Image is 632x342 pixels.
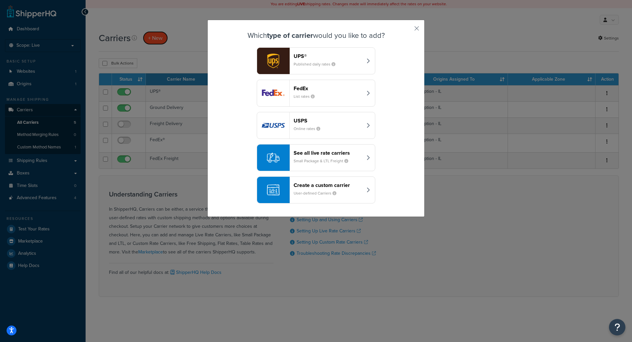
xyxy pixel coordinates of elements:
img: icon-carrier-liverate-becf4550.svg [267,151,279,164]
small: Online rates [294,126,326,132]
button: Open Resource Center [609,319,625,335]
header: Create a custom carrier [294,182,362,188]
img: usps logo [257,112,289,139]
button: Create a custom carrierUser-defined Carriers [257,176,375,203]
img: fedEx logo [257,80,289,106]
button: usps logoUSPSOnline rates [257,112,375,139]
button: See all live rate carriersSmall Package & LTL Freight [257,144,375,171]
img: icon-carrier-custom-c93b8a24.svg [267,184,279,196]
h3: Which would you like to add? [224,32,408,39]
header: USPS [294,118,362,124]
header: See all live rate carriers [294,150,362,156]
button: fedEx logoFedExList rates [257,80,375,107]
small: User-defined Carriers [294,190,342,196]
small: List rates [294,93,320,99]
small: Small Package & LTL Freight [294,158,354,164]
small: Published daily rates [294,61,341,67]
header: FedEx [294,85,362,92]
button: ups logoUPS®Published daily rates [257,47,375,74]
img: ups logo [257,48,289,74]
strong: type of carrier [267,30,313,41]
header: UPS® [294,53,362,59]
